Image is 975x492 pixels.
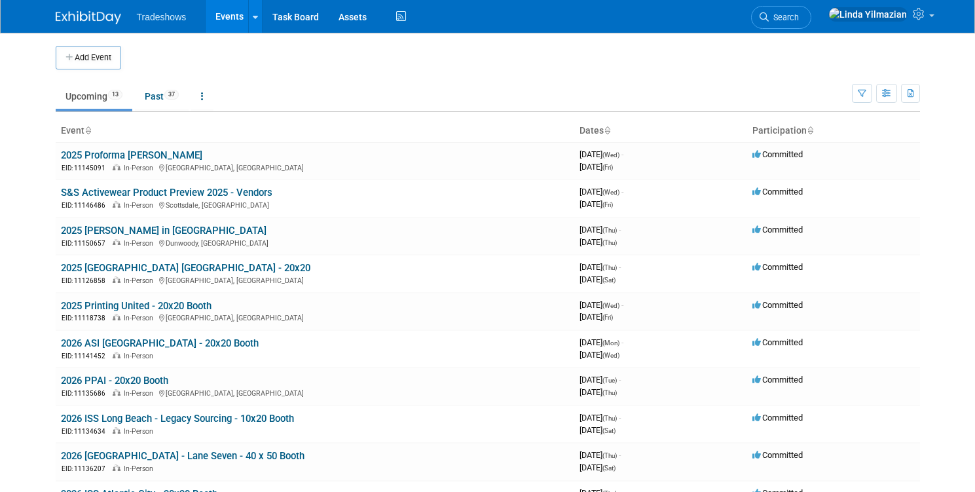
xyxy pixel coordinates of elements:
th: Dates [574,120,747,142]
span: (Sat) [602,427,616,434]
span: [DATE] [579,274,616,284]
a: Sort by Event Name [84,125,91,136]
span: In-Person [124,201,157,210]
span: - [619,262,621,272]
span: (Sat) [602,464,616,472]
a: Sort by Participation Type [807,125,813,136]
span: Committed [752,300,803,310]
span: - [619,450,621,460]
span: 13 [108,90,122,100]
span: EID: 11146486 [62,202,111,209]
a: 2026 ISS Long Beach - Legacy Sourcing - 10x20 Booth [61,413,294,425]
span: (Wed) [602,352,619,359]
span: EID: 11135686 [62,390,111,397]
span: Committed [752,262,803,272]
a: Upcoming13 [56,84,132,109]
span: EID: 11118738 [62,314,111,322]
img: In-Person Event [113,164,120,170]
a: Sort by Start Date [604,125,610,136]
span: - [619,375,621,385]
span: Committed [752,225,803,235]
a: 2026 ASI [GEOGRAPHIC_DATA] - 20x20 Booth [61,337,259,349]
span: [DATE] [579,413,621,423]
span: In-Person [124,389,157,398]
span: In-Person [124,276,157,285]
span: Search [769,12,799,22]
span: (Sat) [602,276,616,284]
span: Committed [752,375,803,385]
span: [DATE] [579,225,621,235]
div: Scottsdale, [GEOGRAPHIC_DATA] [61,199,569,210]
a: 2025 [GEOGRAPHIC_DATA] [GEOGRAPHIC_DATA] - 20x20 [61,262,310,274]
span: (Wed) [602,302,619,309]
span: (Thu) [602,452,617,459]
div: [GEOGRAPHIC_DATA], [GEOGRAPHIC_DATA] [61,162,569,173]
img: ExhibitDay [56,11,121,24]
a: 2026 [GEOGRAPHIC_DATA] - Lane Seven - 40 x 50 Booth [61,450,304,462]
span: - [621,187,623,197]
a: 2025 Printing United - 20x20 Booth [61,300,212,312]
th: Event [56,120,574,142]
a: 2026 PPAI - 20x20 Booth [61,375,168,387]
a: Search [751,6,811,29]
span: - [621,337,623,347]
span: [DATE] [579,463,616,472]
span: - [619,413,621,423]
div: [GEOGRAPHIC_DATA], [GEOGRAPHIC_DATA] [61,312,569,323]
span: Committed [752,149,803,159]
span: In-Person [124,314,157,322]
span: EID: 11126858 [62,277,111,284]
span: [DATE] [579,350,619,360]
span: [DATE] [579,149,623,159]
span: (Tue) [602,377,617,384]
span: In-Person [124,464,157,473]
span: [DATE] [579,425,616,435]
span: (Fri) [602,201,613,208]
span: [DATE] [579,312,613,322]
button: Add Event [56,46,121,69]
img: In-Person Event [113,389,120,396]
span: In-Person [124,164,157,172]
img: In-Person Event [113,427,120,434]
a: 2025 [PERSON_NAME] in [GEOGRAPHIC_DATA] [61,225,267,237]
span: [DATE] [579,387,617,397]
span: Committed [752,337,803,347]
span: (Thu) [602,239,617,246]
img: Linda Yilmazian [828,7,908,22]
th: Participation [747,120,920,142]
span: [DATE] [579,300,623,310]
span: Tradeshows [137,12,187,22]
span: [DATE] [579,237,617,247]
span: - [621,149,623,159]
span: (Thu) [602,227,617,234]
span: (Wed) [602,151,619,159]
div: Dunwoody, [GEOGRAPHIC_DATA] [61,237,569,248]
span: EID: 11134634 [62,428,111,435]
span: (Fri) [602,164,613,171]
span: Committed [752,450,803,460]
span: [DATE] [579,337,623,347]
span: [DATE] [579,375,621,385]
span: EID: 11141452 [62,352,111,360]
span: In-Person [124,427,157,436]
span: Committed [752,413,803,423]
span: [DATE] [579,199,613,209]
span: - [621,300,623,310]
span: (Thu) [602,415,617,422]
span: [DATE] [579,162,613,172]
span: Committed [752,187,803,197]
span: [DATE] [579,262,621,272]
span: 37 [164,90,179,100]
div: [GEOGRAPHIC_DATA], [GEOGRAPHIC_DATA] [61,274,569,286]
img: In-Person Event [113,352,120,358]
img: In-Person Event [113,276,120,283]
span: [DATE] [579,450,621,460]
span: (Thu) [602,389,617,396]
img: In-Person Event [113,239,120,246]
span: (Mon) [602,339,619,347]
span: In-Person [124,239,157,248]
div: [GEOGRAPHIC_DATA], [GEOGRAPHIC_DATA] [61,387,569,398]
span: EID: 11145091 [62,164,111,172]
a: S&S Activewear Product Preview 2025 - Vendors [61,187,272,199]
span: - [619,225,621,235]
